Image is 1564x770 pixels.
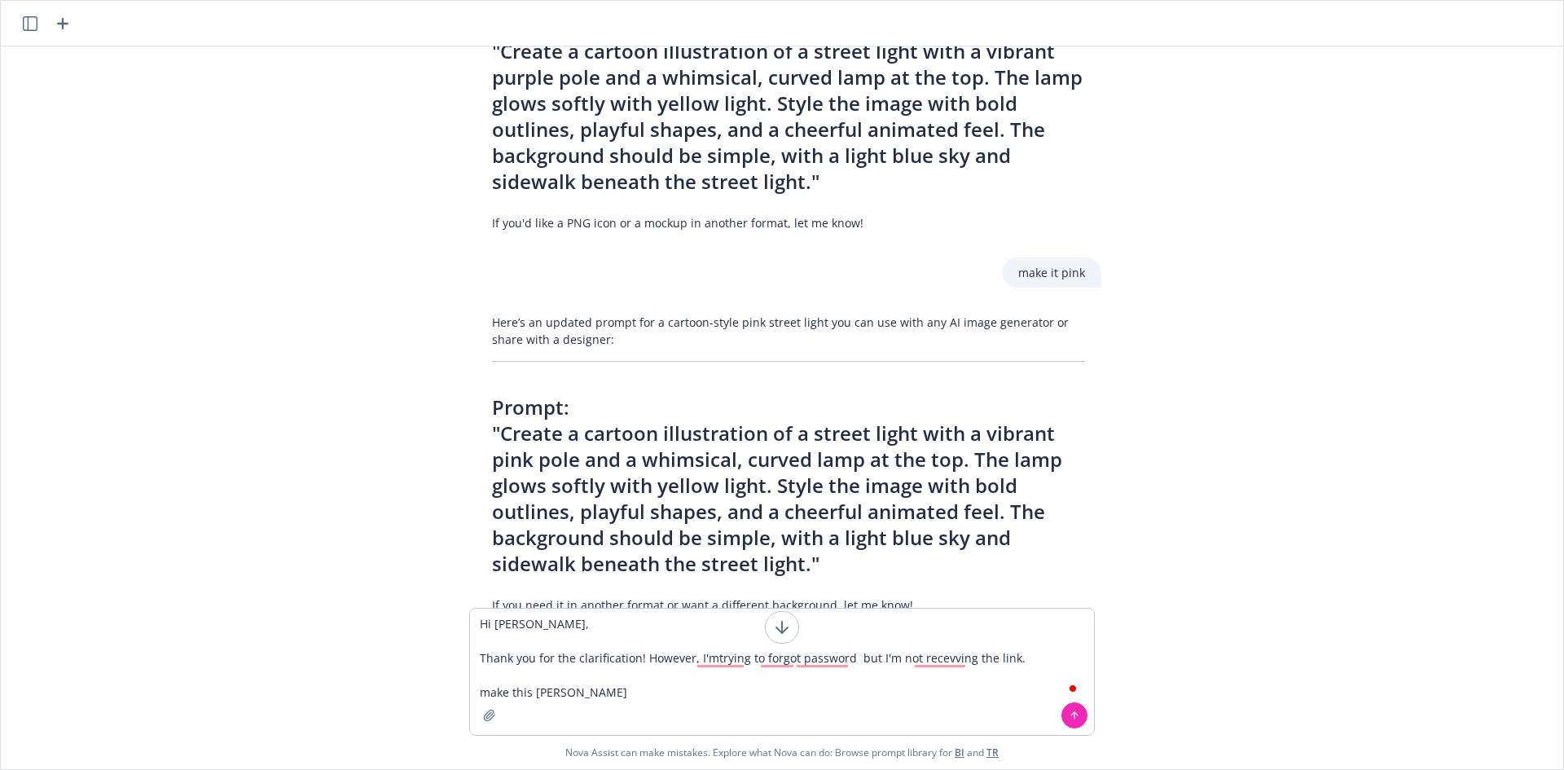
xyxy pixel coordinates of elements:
a: TR [986,746,999,759]
span: Nova Assist can make mistakes. Explore what Nova can do: Browse prompt library for and [565,736,999,769]
p: If you need it in another format or want a different background, let me know! [492,596,1085,614]
h2: "Create a cartoon illustration of a street light with a vibrant purple pole and a whimsical, curv... [492,12,1085,195]
span: Prompt: [492,394,569,420]
a: BI [955,746,964,759]
p: If you'd like a PNG icon or a mockup in another format, let me know! [492,214,1085,231]
p: make it pink [1018,264,1085,281]
h2: "Create a cartoon illustration of a street light with a vibrant pink pole and a whimsical, curved... [492,394,1085,577]
textarea: To enrich screen reader interactions, please activate Accessibility in Grammarly extension settings [470,609,1094,735]
p: Here’s an updated prompt for a cartoon-style pink street light you can use with any AI image gene... [492,314,1085,348]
